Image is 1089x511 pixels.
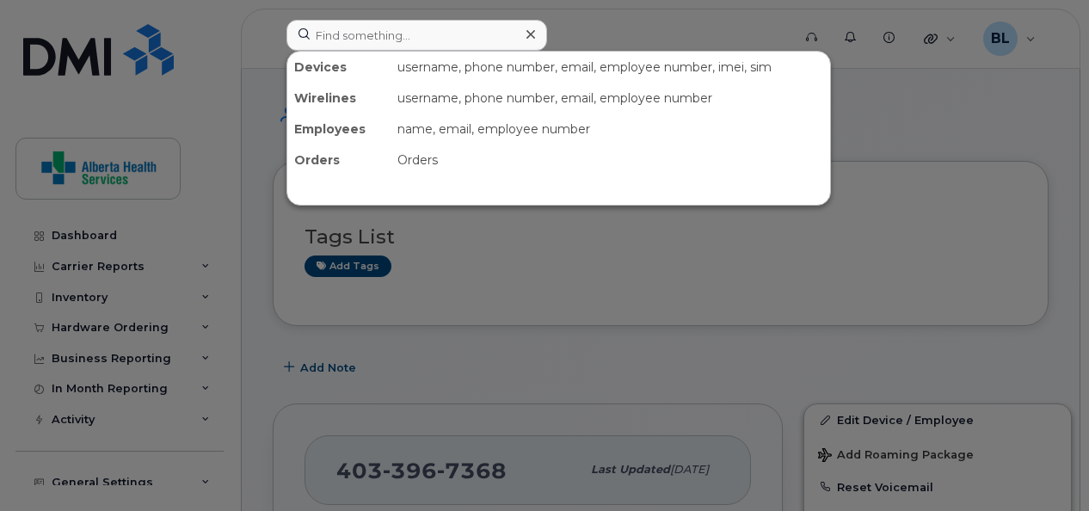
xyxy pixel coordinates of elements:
[391,114,830,145] div: name, email, employee number
[391,52,830,83] div: username, phone number, email, employee number, imei, sim
[391,145,830,175] div: Orders
[287,145,391,175] div: Orders
[391,83,830,114] div: username, phone number, email, employee number
[287,83,391,114] div: Wirelines
[287,52,391,83] div: Devices
[287,114,391,145] div: Employees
